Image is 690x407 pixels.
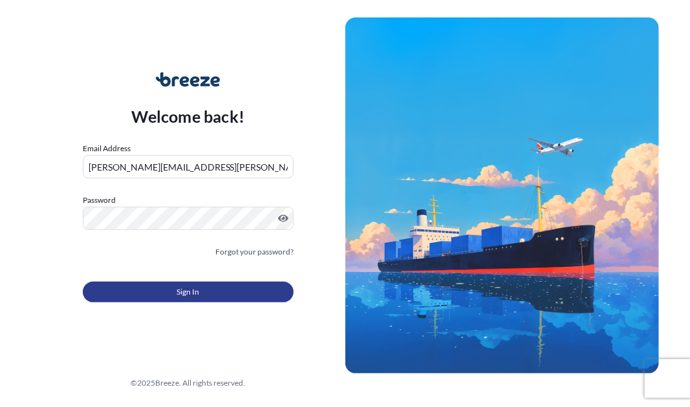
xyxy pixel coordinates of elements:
p: Welcome back! [131,106,244,127]
button: Sign In [83,282,294,302]
img: Ship illustration [345,17,660,374]
input: example@gmail.com [83,155,294,178]
a: Forgot your password? [215,245,294,258]
label: Email Address [83,142,131,155]
div: © 2025 Breeze. All rights reserved. [31,377,345,390]
span: Sign In [177,286,199,298]
label: Password [83,194,294,207]
button: Show password [278,213,288,224]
